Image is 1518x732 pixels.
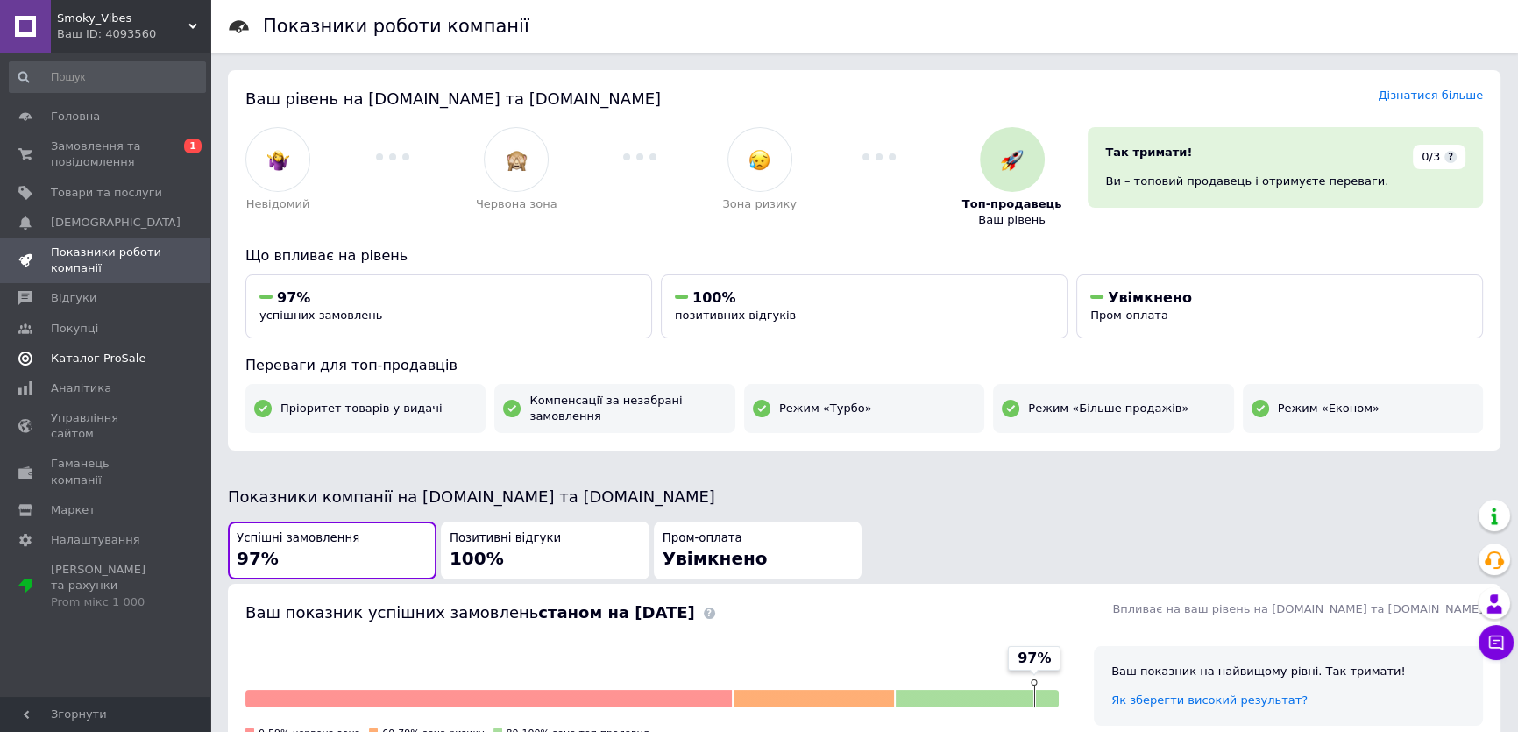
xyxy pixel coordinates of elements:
[51,321,98,337] span: Покупці
[450,548,504,569] span: 100%
[280,401,443,416] span: Пріоритет товарів у видачі
[1278,401,1380,416] span: Режим «Економ»
[1444,151,1457,163] span: ?
[1090,309,1168,322] span: Пром-оплата
[51,245,162,276] span: Показники роботи компанії
[1112,602,1483,615] span: Впливає на ваш рівень на [DOMAIN_NAME] та [DOMAIN_NAME]
[245,247,408,264] span: Що впливає на рівень
[1105,174,1465,189] div: Ви – топовий продавець і отримуєте переваги.
[978,212,1046,228] span: Ваш рівень
[9,61,206,93] input: Пошук
[245,357,458,373] span: Переваги для топ-продавців
[1111,693,1308,707] a: Як зберегти високий результат?
[529,393,726,424] span: Компенсації за незабрані замовлення
[51,351,145,366] span: Каталог ProSale
[51,456,162,487] span: Гаманець компанії
[245,89,661,108] span: Ваш рівень на [DOMAIN_NAME] та [DOMAIN_NAME]
[1018,649,1051,668] span: 97%
[51,502,96,518] span: Маркет
[57,26,210,42] div: Ваш ID: 4093560
[51,594,162,610] div: Prom мікс 1 000
[1105,146,1192,159] span: Так тримати!
[246,196,310,212] span: Невідомий
[277,289,310,306] span: 97%
[228,487,715,506] span: Показники компанії на [DOMAIN_NAME] та [DOMAIN_NAME]
[51,109,100,124] span: Головна
[51,139,162,170] span: Замовлення та повідомлення
[51,410,162,442] span: Управління сайтом
[1001,149,1023,171] img: :rocket:
[476,196,557,212] span: Червона зона
[441,522,649,580] button: Позитивні відгуки100%
[661,274,1068,338] button: 100%позитивних відгуків
[51,532,140,548] span: Налаштування
[51,380,111,396] span: Аналітика
[184,139,202,153] span: 1
[1479,625,1514,660] button: Чат з покупцем
[663,548,768,569] span: Увімкнено
[1413,145,1465,169] div: 0/3
[1028,401,1188,416] span: Режим «Більше продажів»
[692,289,735,306] span: 100%
[51,215,181,231] span: [DEMOGRAPHIC_DATA]
[663,530,742,547] span: Пром-оплата
[51,562,162,610] span: [PERSON_NAME] та рахунки
[538,603,694,622] b: станом на [DATE]
[675,309,796,322] span: позитивних відгуків
[1378,89,1483,102] a: Дізнатися більше
[51,185,162,201] span: Товари та послуги
[1111,664,1465,679] div: Ваш показник на найвищому рівні. Так тримати!
[237,530,359,547] span: Успішні замовлення
[779,401,872,416] span: Режим «Турбо»
[748,149,770,171] img: :disappointed_relieved:
[259,309,382,322] span: успішних замовлень
[263,16,529,37] h1: Показники роботи компанії
[51,290,96,306] span: Відгуки
[654,522,862,580] button: Пром-оплатаУвімкнено
[57,11,188,26] span: Smoky_Vibes
[962,196,1062,212] span: Топ-продавець
[1076,274,1483,338] button: УвімкненоПром-оплата
[450,530,561,547] span: Позитивні відгуки
[506,149,528,171] img: :see_no_evil:
[722,196,797,212] span: Зона ризику
[267,149,289,171] img: :woman-shrugging:
[245,603,695,622] span: Ваш показник успішних замовлень
[237,548,279,569] span: 97%
[1108,289,1192,306] span: Увімкнено
[228,522,436,580] button: Успішні замовлення97%
[245,274,652,338] button: 97%успішних замовлень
